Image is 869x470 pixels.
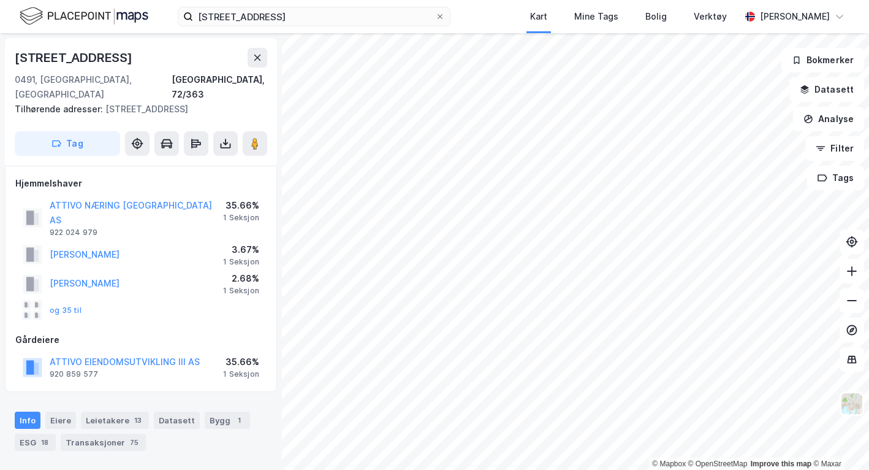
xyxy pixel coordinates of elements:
[223,198,259,213] div: 35.66%
[805,136,864,161] button: Filter
[233,414,245,426] div: 1
[15,131,120,156] button: Tag
[193,7,435,26] input: Søk på adresse, matrikkel, gårdeiere, leietakere eller personer
[652,460,686,468] a: Mapbox
[81,412,149,429] div: Leietakere
[223,242,259,257] div: 3.67%
[793,107,864,131] button: Analyse
[15,104,105,114] span: Tilhørende adresser:
[223,355,259,369] div: 35.66%
[840,392,863,415] img: Z
[61,434,146,451] div: Transaksjoner
[223,286,259,296] div: 1 Seksjon
[223,257,259,267] div: 1 Seksjon
[50,369,98,379] div: 920 859 577
[781,48,864,72] button: Bokmerker
[223,369,259,379] div: 1 Seksjon
[205,412,250,429] div: Bygg
[15,176,267,191] div: Hjemmelshaver
[645,9,667,24] div: Bolig
[15,412,40,429] div: Info
[15,102,257,117] div: [STREET_ADDRESS]
[127,436,141,449] div: 75
[223,271,259,286] div: 2.68%
[530,9,547,24] div: Kart
[45,412,76,429] div: Eiere
[15,72,172,102] div: 0491, [GEOGRAPHIC_DATA], [GEOGRAPHIC_DATA]
[20,6,148,27] img: logo.f888ab2527a4732fd821a326f86c7f29.svg
[172,72,267,102] div: [GEOGRAPHIC_DATA], 72/363
[807,166,864,190] button: Tags
[694,9,727,24] div: Verktøy
[39,436,51,449] div: 18
[15,333,267,347] div: Gårdeiere
[154,412,200,429] div: Datasett
[223,213,259,223] div: 1 Seksjon
[688,460,748,468] a: OpenStreetMap
[15,434,56,451] div: ESG
[132,414,144,426] div: 13
[50,228,97,237] div: 922 024 979
[751,460,811,468] a: Improve this map
[808,411,869,470] iframe: Chat Widget
[760,9,830,24] div: [PERSON_NAME]
[574,9,618,24] div: Mine Tags
[15,48,135,67] div: [STREET_ADDRESS]
[789,77,864,102] button: Datasett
